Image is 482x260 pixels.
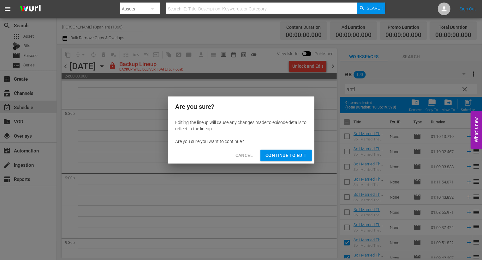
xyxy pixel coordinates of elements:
span: menu [4,5,11,13]
span: Continue to Edit [265,152,306,159]
button: Continue to Edit [260,150,312,161]
button: Open Feedback Widget [471,111,482,149]
img: ans4CAIJ8jUAAAAAAAAAAAAAAAAAAAAAAAAgQb4GAAAAAAAAAAAAAAAAAAAAAAAAJMjXAAAAAAAAAAAAAAAAAAAAAAAAgAT5G... [15,2,45,16]
h2: Are you sure? [176,102,307,112]
a: Sign Out [460,6,476,11]
div: Are you sure you want to continue? [176,138,307,145]
span: Search [367,3,384,14]
span: Cancel [235,152,253,159]
div: Editing the lineup will cause any changes made to episode details to reflect in the lineup. [176,119,307,132]
button: Cancel [230,150,258,161]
